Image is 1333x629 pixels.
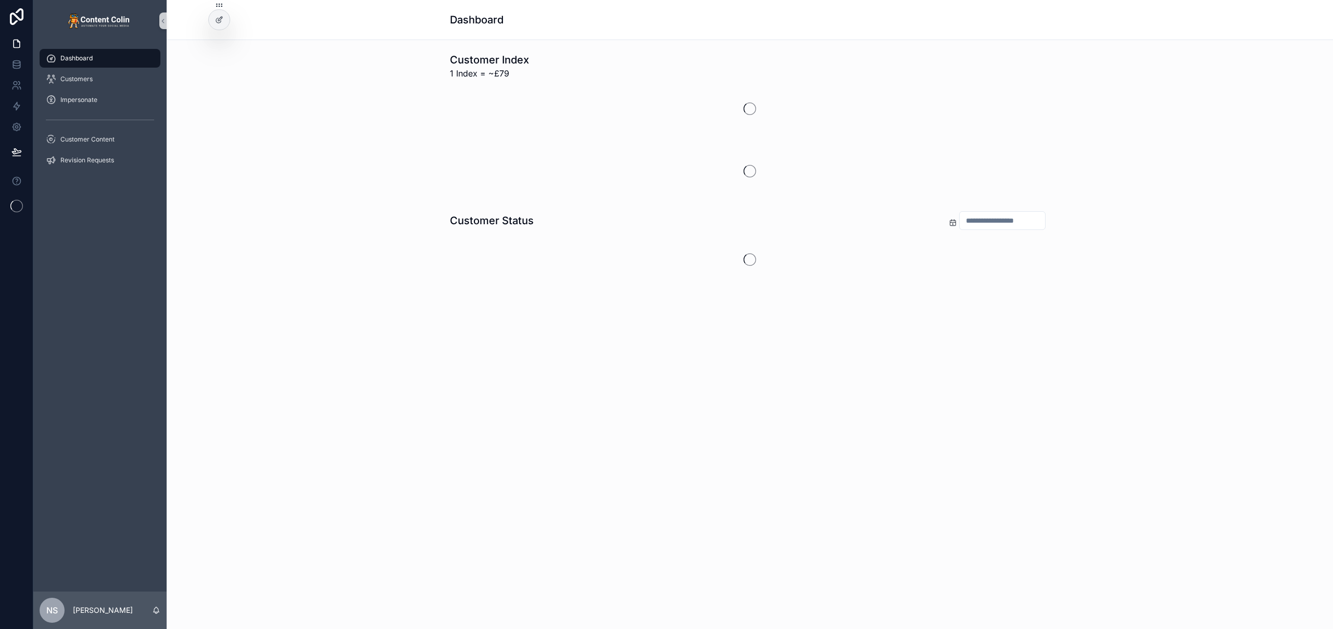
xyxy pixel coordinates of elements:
[40,151,160,170] a: Revision Requests
[46,604,58,617] span: NS
[40,70,160,88] a: Customers
[60,156,114,164] span: Revision Requests
[60,135,115,144] span: Customer Content
[40,130,160,149] a: Customer Content
[40,91,160,109] a: Impersonate
[450,213,534,228] h1: Customer Status
[450,53,529,67] h1: Customer Index
[450,12,504,27] h1: Dashboard
[40,49,160,68] a: Dashboard
[73,605,133,615] p: [PERSON_NAME]
[450,67,529,80] span: 1 Index = ~£79
[60,96,97,104] span: Impersonate
[68,12,132,29] img: App logo
[33,42,167,183] div: scrollable content
[60,75,93,83] span: Customers
[60,54,93,62] span: Dashboard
